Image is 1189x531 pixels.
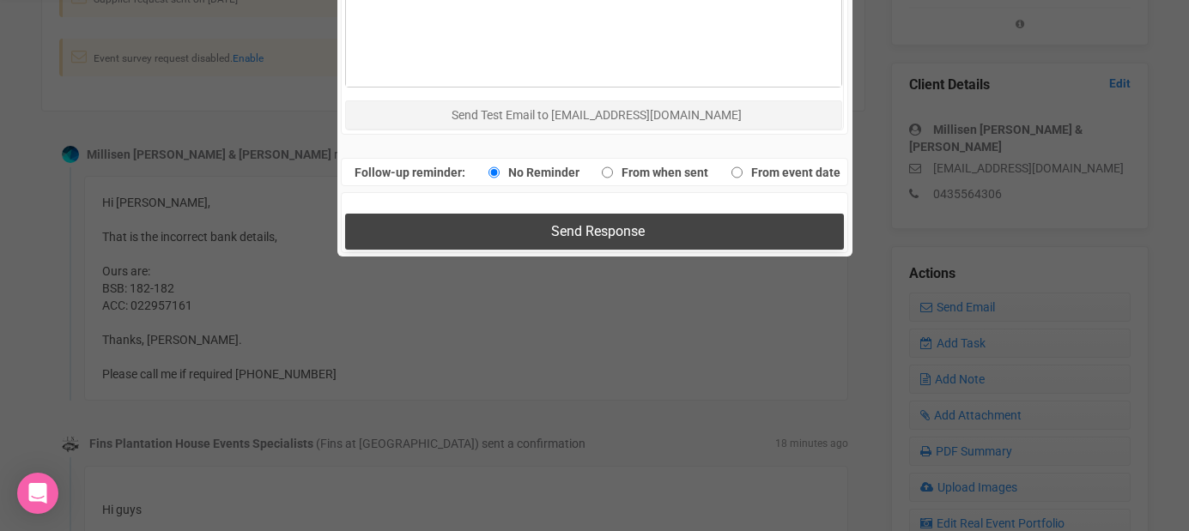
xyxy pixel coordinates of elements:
span: Send Test Email to [EMAIL_ADDRESS][DOMAIN_NAME] [452,108,742,122]
label: From event date [723,160,840,184]
div: Open Intercom Messenger [17,473,58,514]
span: Send Response [551,223,645,239]
label: From when sent [593,160,708,184]
label: No Reminder [480,160,579,184]
label: Follow-up reminder: [355,160,465,184]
